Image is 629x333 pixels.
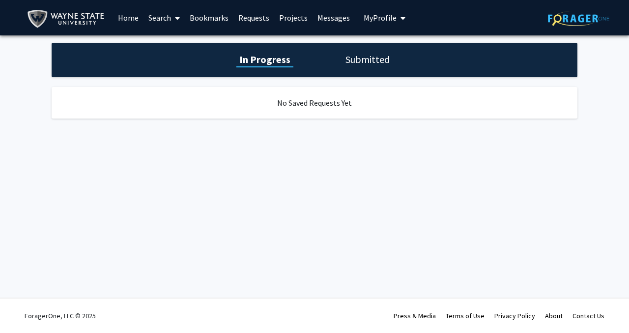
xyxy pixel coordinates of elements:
[394,311,436,320] a: Press & Media
[7,289,42,326] iframe: Chat
[27,8,109,30] img: Wayne State University Logo
[143,0,185,35] a: Search
[446,311,485,320] a: Terms of Use
[494,311,535,320] a: Privacy Policy
[313,0,355,35] a: Messages
[545,311,563,320] a: About
[343,53,393,66] h1: Submitted
[233,0,274,35] a: Requests
[572,311,604,320] a: Contact Us
[113,0,143,35] a: Home
[236,53,293,66] h1: In Progress
[274,0,313,35] a: Projects
[364,13,397,23] span: My Profile
[185,0,233,35] a: Bookmarks
[52,87,577,119] div: No Saved Requests Yet
[548,11,609,26] img: ForagerOne Logo
[25,299,96,333] div: ForagerOne, LLC © 2025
